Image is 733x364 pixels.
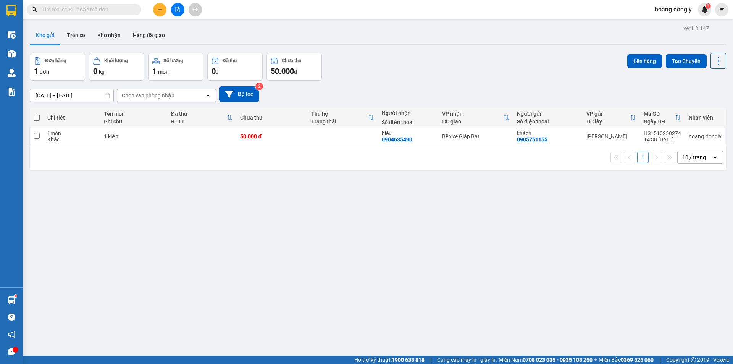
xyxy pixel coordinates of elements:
[171,118,226,125] div: HTTT
[192,7,198,12] span: aim
[240,115,303,121] div: Chưa thu
[104,133,163,139] div: 1 kiện
[8,348,15,355] span: message
[47,115,96,121] div: Chi tiết
[586,133,636,139] div: [PERSON_NAME]
[6,5,16,16] img: logo-vxr
[8,31,16,39] img: warehouse-icon
[666,54,707,68] button: Tạo Chuyến
[104,58,128,63] div: Khối lượng
[706,3,711,9] sup: 1
[40,69,49,75] span: đơn
[171,111,226,117] div: Đã thu
[271,66,294,76] span: 50.000
[157,7,163,12] span: plus
[659,356,660,364] span: |
[649,5,698,14] span: hoang.dongly
[311,118,368,125] div: Trạng thái
[104,118,163,125] div: Ghi chú
[30,26,61,44] button: Kho gửi
[382,119,434,125] div: Số điện thoại
[644,111,675,117] div: Mã GD
[294,69,297,75] span: đ
[392,357,425,363] strong: 1900 633 818
[152,66,157,76] span: 1
[682,154,706,161] div: 10 / trang
[45,58,66,63] div: Đơn hàng
[219,86,259,102] button: Bộ lọc
[163,58,183,63] div: Số lượng
[47,136,96,142] div: Khác
[8,50,16,58] img: warehouse-icon
[442,133,509,139] div: Bến xe Giáp Bát
[499,356,593,364] span: Miền Nam
[282,58,301,63] div: Chưa thu
[158,69,169,75] span: món
[707,3,709,9] span: 1
[701,6,708,13] img: icon-new-feature
[8,88,16,96] img: solution-icon
[586,111,630,117] div: VP gửi
[240,133,303,139] div: 50.000 đ
[627,54,662,68] button: Lên hàng
[382,130,434,136] div: hiếu
[586,118,630,125] div: ĐC lấy
[718,6,725,13] span: caret-down
[266,53,322,81] button: Chưa thu50.000đ
[599,356,654,364] span: Miền Bắc
[594,358,597,361] span: ⚪️
[212,66,216,76] span: 0
[34,66,38,76] span: 1
[644,130,681,136] div: HS1510250274
[216,69,219,75] span: đ
[382,136,412,142] div: 0904635490
[8,331,15,338] span: notification
[171,3,184,16] button: file-add
[689,115,722,121] div: Nhân viên
[42,5,132,14] input: Tìm tên, số ĐT hoặc mã đơn
[311,111,368,117] div: Thu hộ
[517,111,579,117] div: Người gửi
[430,356,431,364] span: |
[32,7,37,12] span: search
[93,66,97,76] span: 0
[99,69,105,75] span: kg
[517,130,579,136] div: khách
[683,24,709,32] div: ver 1.8.147
[637,152,649,163] button: 1
[205,92,211,99] svg: open
[61,26,91,44] button: Trên xe
[8,314,15,321] span: question-circle
[523,357,593,363] strong: 0708 023 035 - 0935 103 250
[167,108,236,128] th: Toggle SortBy
[382,110,434,116] div: Người nhận
[207,53,263,81] button: Đã thu0đ
[689,133,722,139] div: hoang.dongly
[691,357,696,362] span: copyright
[30,89,113,102] input: Select a date range.
[517,118,579,125] div: Số điện thoại
[122,92,174,99] div: Chọn văn phòng nhận
[644,118,675,125] div: Ngày ĐH
[438,108,513,128] th: Toggle SortBy
[712,154,718,160] svg: open
[175,7,180,12] span: file-add
[640,108,685,128] th: Toggle SortBy
[148,53,203,81] button: Số lượng1món
[621,357,654,363] strong: 0369 525 060
[8,69,16,77] img: warehouse-icon
[644,136,681,142] div: 14:38 [DATE]
[91,26,127,44] button: Kho nhận
[517,136,547,142] div: 0905751155
[189,3,202,16] button: aim
[8,296,16,304] img: warehouse-icon
[30,53,85,81] button: Đơn hàng1đơn
[442,118,503,125] div: ĐC giao
[15,295,17,297] sup: 1
[104,111,163,117] div: Tên món
[307,108,378,128] th: Toggle SortBy
[255,83,263,90] sup: 2
[153,3,166,16] button: plus
[127,26,171,44] button: Hàng đã giao
[223,58,237,63] div: Đã thu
